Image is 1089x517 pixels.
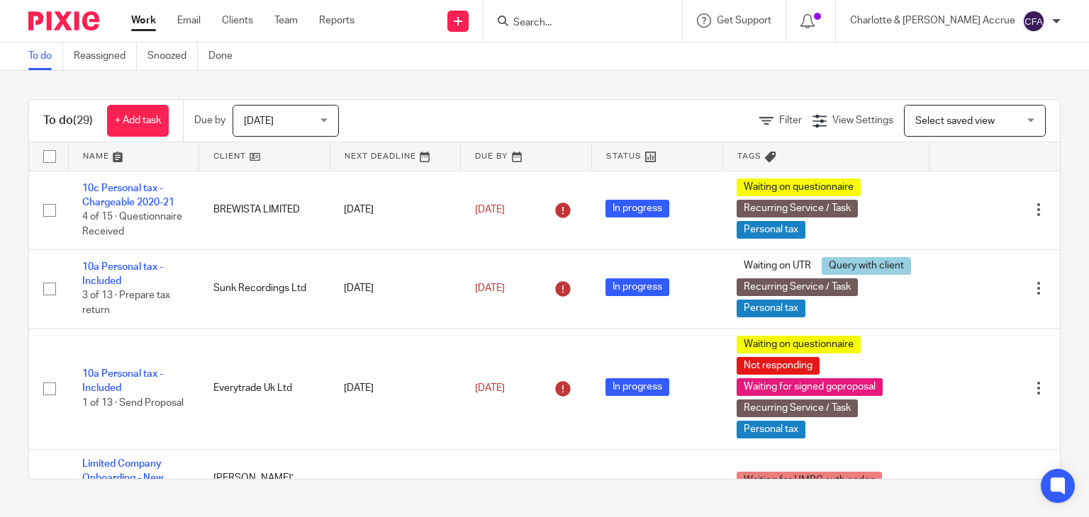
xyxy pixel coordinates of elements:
td: [DATE] [330,328,461,449]
input: Search [512,17,640,30]
span: Select saved view [915,116,995,126]
td: [DATE] [330,249,461,328]
h1: To do [43,113,93,128]
span: Get Support [717,16,771,25]
span: [DATE] [244,116,274,126]
p: Charlotte & [PERSON_NAME] Accrue [850,13,1015,28]
a: Done [208,42,243,70]
span: Recurring Service / Task [737,200,858,217]
span: 1 of 13 · Send Proposal [82,398,184,408]
span: View Settings [832,115,893,125]
a: Limited Company Onboarding - New Incorporation [82,459,163,498]
td: Sunk Recordings Ltd [199,249,330,328]
td: BREWISTA LIMITED [199,171,330,249]
span: 3 of 13 · Prepare tax return [82,291,170,316]
span: [DATE] [475,205,505,215]
span: Personal tax [737,300,805,317]
span: Recurring Service / Task [737,399,858,417]
span: Waiting for HMRC auth codes [737,472,882,489]
span: Waiting for signed goproposal [737,378,883,396]
span: Waiting on questionnaire [737,178,861,196]
span: Tags [737,152,761,160]
a: Email [177,13,201,28]
a: Reports [319,13,354,28]
span: [DATE] [475,283,505,293]
a: Reassigned [74,42,137,70]
span: Personal tax [737,221,805,239]
td: [DATE] [330,171,461,249]
td: Everytrade Uk Ltd [199,328,330,449]
a: Snoozed [147,42,198,70]
span: Waiting on questionnaire [737,336,861,353]
span: (29) [73,115,93,126]
span: In progress [605,200,669,217]
span: Query with client [822,257,911,275]
span: In progress [605,278,669,296]
a: Clients [222,13,253,28]
a: To do [28,42,63,70]
span: Filter [779,115,802,125]
span: Not responding [737,357,820,375]
span: Waiting on UTR [737,257,818,275]
span: 4 of 15 · Questionnaire Received [82,212,182,237]
img: Pixie [28,11,99,30]
a: + Add task [107,105,169,137]
span: [DATE] [475,383,505,393]
a: 10a Personal tax - Included [82,262,163,286]
img: svg%3E [1022,10,1045,33]
a: Team [274,13,298,28]
span: In progress [605,378,669,396]
span: Personal tax [737,421,805,438]
p: Due by [194,113,225,127]
a: Work [131,13,156,28]
span: Recurring Service / Task [737,278,858,296]
a: 10c Personal tax - Chargeable 2020-21 [82,183,174,208]
a: 10a Personal tax - Included [82,369,163,393]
